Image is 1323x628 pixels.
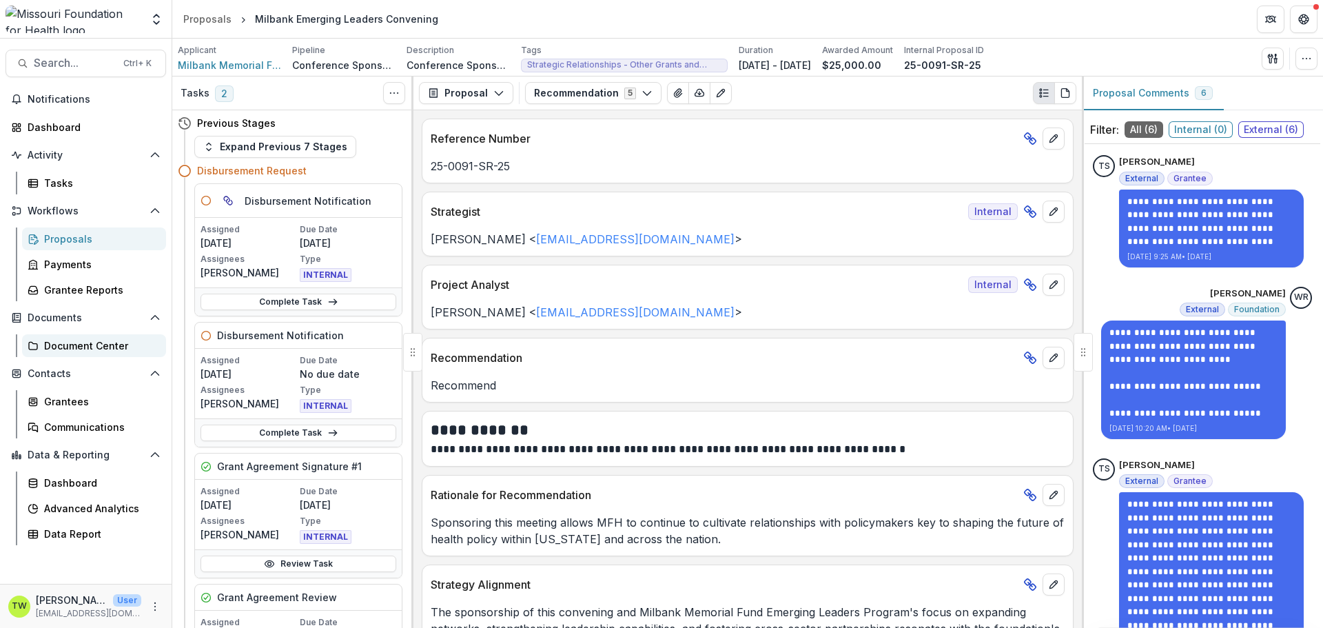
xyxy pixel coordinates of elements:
p: Assigned [201,223,297,236]
button: edit [1043,201,1065,223]
div: Data Report [44,527,155,541]
button: Parent task [217,190,239,212]
a: Payments [22,253,166,276]
p: $25,000.00 [822,58,881,72]
p: No due date [300,367,396,381]
a: Complete Task [201,294,396,310]
h4: Previous Stages [197,116,276,130]
button: edit [1043,347,1065,369]
a: Tasks [22,172,166,194]
h4: Disbursement Request [197,163,307,178]
p: Description [407,44,454,57]
button: PDF view [1054,82,1076,104]
p: Project Analyst [431,276,963,293]
span: Documents [28,312,144,324]
a: Review Task [201,556,396,572]
span: INTERNAL [300,268,351,282]
div: Tara Strome [1098,162,1110,171]
p: Rationale for Recommendation [431,487,1018,503]
a: Document Center [22,334,166,357]
p: [PERSON_NAME] [201,265,297,280]
h5: Disbursement Notification [245,194,371,208]
span: Strategic Relationships - Other Grants and Contracts [527,60,721,70]
span: External [1186,305,1219,314]
p: [DATE] 9:25 AM • [DATE] [1127,252,1295,262]
span: Data & Reporting [28,449,144,461]
button: edit [1043,484,1065,506]
span: Grantee [1173,476,1207,486]
div: Grantee Reports [44,283,155,297]
p: Duration [739,44,773,57]
button: Open Data & Reporting [6,444,166,466]
p: Type [300,384,396,396]
span: INTERNAL [300,399,351,413]
p: Recommendation [431,350,1018,366]
p: [PERSON_NAME] < > [431,231,1065,247]
a: Grantee Reports [22,278,166,301]
p: Type [300,515,396,527]
p: Assignees [201,515,297,527]
span: Activity [28,150,144,161]
button: Get Help [1290,6,1317,33]
p: User [113,594,141,607]
p: Recommend [431,377,1065,394]
p: [PERSON_NAME] < > [431,304,1065,321]
p: 25-0091-SR-25 [904,58,981,72]
p: [DATE] [201,498,297,512]
span: External [1125,476,1158,486]
p: Strategy Alignment [431,576,1018,593]
a: Milbank Memorial Fund [178,58,281,72]
p: Conference Sponsorship - Milbank Emerging Leaders Convening [407,58,510,72]
span: External ( 6 ) [1238,121,1304,138]
p: [PERSON_NAME] [201,527,297,542]
h5: Disbursement Notification [217,328,344,343]
div: Ctrl + K [121,56,154,71]
span: External [1125,174,1158,183]
p: Pipeline [292,44,325,57]
button: edit [1043,274,1065,296]
button: Edit as form [710,82,732,104]
span: Notifications [28,94,161,105]
span: INTERNAL [300,530,351,544]
button: Open Documents [6,307,166,329]
p: Due Date [300,354,396,367]
button: Recommendation5 [525,82,661,104]
div: Dashboard [44,476,155,490]
p: Due Date [300,485,396,498]
button: Open Workflows [6,200,166,222]
p: [DATE] 10:20 AM • [DATE] [1109,423,1278,434]
div: Advanced Analytics [44,501,155,516]
button: Search... [6,50,166,77]
button: edit [1043,128,1065,150]
div: Wendy Rohrbach [1294,293,1309,302]
img: Missouri Foundation for Health logo [6,6,141,33]
p: Applicant [178,44,216,57]
h3: Tasks [181,88,209,99]
p: Tags [521,44,542,57]
p: Strategist [431,203,963,220]
p: Awarded Amount [822,44,893,57]
a: Communications [22,416,166,438]
div: Document Center [44,338,155,353]
p: [PERSON_NAME] [1119,458,1195,472]
button: View Attached Files [667,82,689,104]
p: [PERSON_NAME] [1210,287,1286,301]
p: Due Date [300,223,396,236]
button: Partners [1257,6,1284,33]
p: Assignees [201,253,297,265]
span: Workflows [28,205,144,217]
div: Tara Strome [1098,465,1110,474]
button: Toggle View Cancelled Tasks [383,82,405,104]
p: Reference Number [431,130,1018,147]
p: Assigned [201,354,297,367]
a: Data Report [22,523,166,545]
div: Communications [44,420,155,434]
p: [PERSON_NAME] [1119,155,1195,169]
span: 6 [1201,88,1207,98]
div: Grantees [44,394,155,409]
button: edit [1043,574,1065,596]
p: [DATE] [201,367,297,381]
button: More [147,598,163,615]
a: Grantees [22,390,166,413]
